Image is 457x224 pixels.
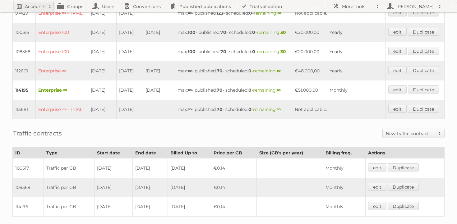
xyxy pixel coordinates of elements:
[117,3,143,23] td: [DATE]
[211,148,256,158] th: Price per GB
[88,3,117,23] td: [DATE]
[408,85,439,94] a: Duplicate
[13,23,36,42] td: 100516
[188,10,192,16] strong: ∞
[211,158,256,178] td: €0,14
[168,178,211,197] td: [DATE]
[94,148,132,158] th: Start date
[327,23,359,42] td: Yearly
[388,47,407,55] a: edit
[408,66,439,74] a: Duplicate
[388,202,419,210] a: Duplicate
[94,197,132,217] td: [DATE]
[253,87,281,93] span: remaining:
[211,197,256,217] td: €0,14
[277,87,281,93] strong: ∞
[36,3,88,23] td: Enterprise ∞ - TRIAL
[248,107,252,112] strong: 0
[388,183,419,191] a: Duplicate
[408,28,439,36] a: Duplicate
[13,3,36,23] td: 97429
[388,105,407,113] a: edit
[36,42,88,61] td: Enterprise 100
[13,178,44,197] td: 108369
[277,10,281,16] strong: ∞
[168,197,211,217] td: [DATE]
[257,49,286,54] span: remaining:
[217,68,223,74] strong: 70
[188,87,192,93] strong: ∞
[292,3,385,23] td: Not applicable.
[175,23,292,42] td: max: - published: - scheduled: -
[342,3,373,10] h2: More tools
[257,30,286,35] span: remaining:
[88,61,117,80] td: [DATE]
[220,49,226,54] strong: 70
[36,80,88,100] td: Enterprise ∞
[88,42,117,61] td: [DATE]
[44,197,94,217] td: Traffic per GB
[323,148,366,158] th: Billing freq.
[292,100,385,119] td: Not applicable.
[217,87,223,93] strong: 70
[292,61,327,80] td: €48.000,00
[327,61,359,80] td: Yearly
[117,80,143,100] td: [DATE]
[277,107,281,112] strong: ∞
[188,68,192,74] strong: ∞
[175,3,292,23] td: max: - published: - scheduled: -
[327,80,359,100] td: Monthly
[383,129,444,138] a: New traffic contract
[94,178,132,197] td: [DATE]
[143,23,175,42] td: [DATE]
[386,130,435,137] h2: New traffic contract
[248,87,252,93] strong: 0
[292,80,327,100] td: €51.000,00
[175,80,292,100] td: max: - published: - scheduled: -
[36,23,88,42] td: Enterprise 100
[395,3,435,10] h2: [PERSON_NAME]
[168,148,211,158] th: Billed Up to
[292,42,327,61] td: €20.000,00
[117,100,143,119] td: [DATE]
[188,30,196,35] strong: 100
[253,107,281,112] span: remaining:
[327,42,359,61] td: Yearly
[408,8,439,16] a: Duplicate
[88,100,117,119] td: [DATE]
[36,100,88,119] td: Enterprise ∞ - TRIAL
[220,30,226,35] strong: 70
[132,148,168,158] th: End date
[44,178,94,197] td: Traffic per GB
[44,158,94,178] td: Traffic per GB
[435,129,444,138] span: Toggle
[248,68,252,74] strong: 0
[366,148,445,158] th: Actions
[408,47,439,55] a: Duplicate
[13,197,44,217] td: 114196
[292,23,327,42] td: €20.000,00
[252,49,255,54] strong: 0
[323,158,366,178] td: Monthly
[254,10,281,16] span: remaining:
[277,68,281,74] strong: ∞
[249,10,252,16] strong: 0
[88,80,117,100] td: [DATE]
[117,23,143,42] td: [DATE]
[13,129,62,138] h2: Traffic contracts
[217,10,223,16] strong: 123
[388,163,419,171] a: Duplicate
[280,49,286,54] strong: 30
[388,28,407,36] a: edit
[408,105,439,113] a: Duplicate
[388,8,407,16] a: edit
[368,183,386,191] a: edit
[323,178,366,197] td: Monthly
[94,158,132,178] td: [DATE]
[36,61,88,80] td: Enterprise ∞
[253,68,281,74] span: remaining:
[368,163,386,171] a: edit
[25,3,45,10] h2: Accounts
[88,23,117,42] td: [DATE]
[143,80,175,100] td: [DATE]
